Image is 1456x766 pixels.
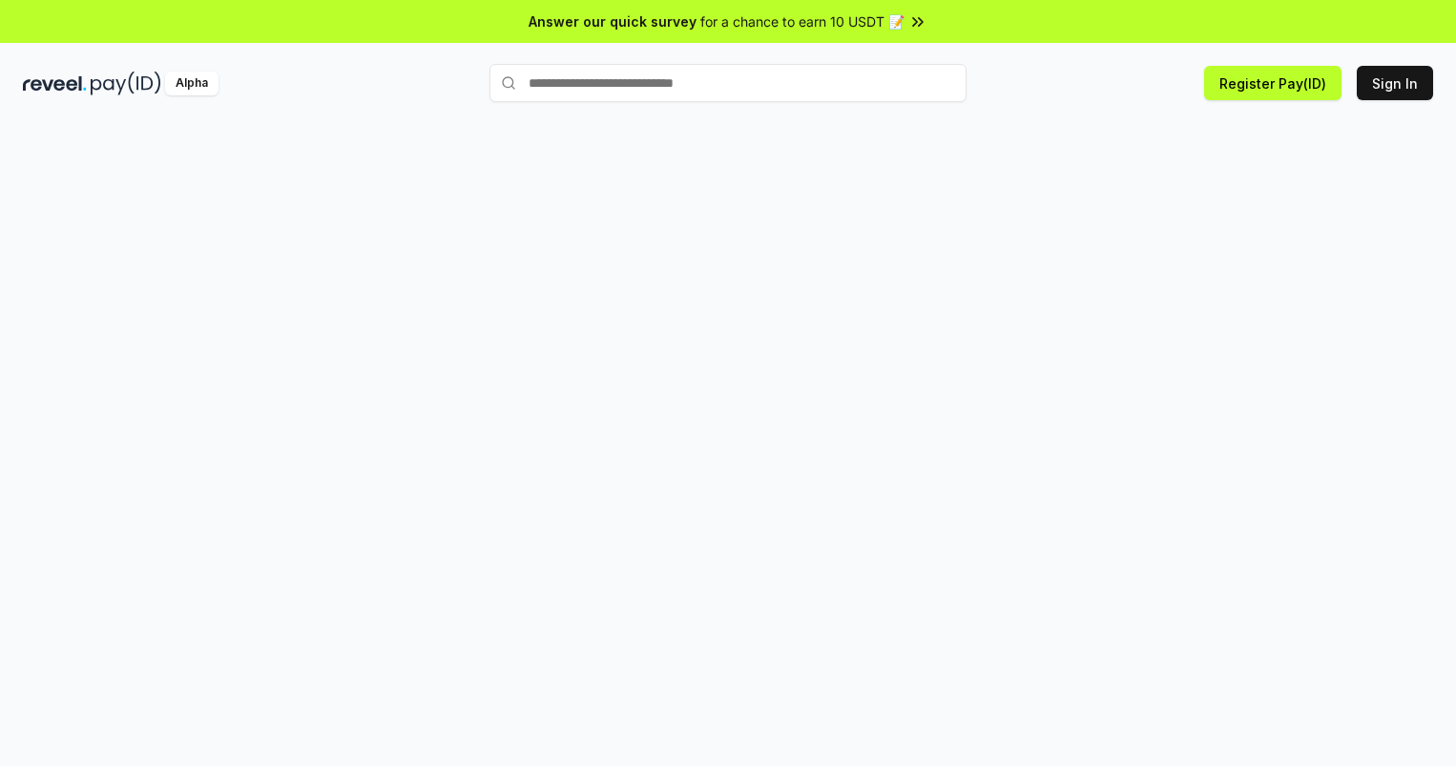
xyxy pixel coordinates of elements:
[700,11,905,31] span: for a chance to earn 10 USDT 📝
[23,72,87,95] img: reveel_dark
[1357,66,1433,100] button: Sign In
[529,11,697,31] span: Answer our quick survey
[91,72,161,95] img: pay_id
[1204,66,1342,100] button: Register Pay(ID)
[165,72,218,95] div: Alpha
